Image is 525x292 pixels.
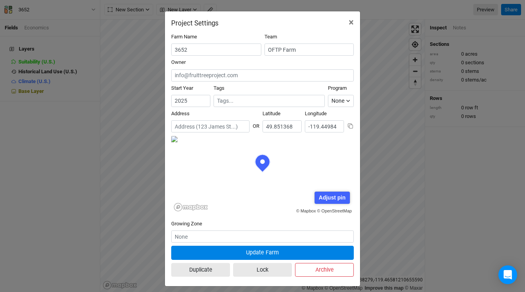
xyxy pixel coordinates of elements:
input: OFTP Farm [264,44,354,56]
input: None [171,230,354,243]
label: Start Year [171,85,193,92]
div: None [331,97,344,105]
button: Duplicate [171,263,230,277]
h2: Project Settings [171,19,219,27]
label: Address [171,110,190,117]
button: None [328,95,354,107]
input: Project/Farm Name [171,44,261,56]
button: Copy [347,123,354,129]
input: Latitude [262,120,302,132]
button: Update Farm [171,246,354,259]
label: Longitude [305,110,327,117]
label: Farm Name [171,33,197,40]
label: Team [264,33,277,40]
input: Address (123 James St...) [171,120,250,132]
div: OR [253,116,259,130]
button: Lock [233,263,292,277]
div: Open Intercom Messenger [498,265,517,284]
input: info@fruittreeproject.com [171,69,354,82]
label: Latitude [262,110,281,117]
div: Adjust pin [315,192,349,204]
input: Start Year [171,95,210,107]
label: Program [328,85,347,92]
label: Tags [214,85,224,92]
input: Tags... [217,97,321,105]
button: Archive [295,263,354,277]
label: Owner [171,59,186,66]
input: Longitude [305,120,344,132]
a: © OpenStreetMap [317,209,352,213]
a: Mapbox logo [174,203,208,212]
a: © Mapbox [296,209,316,213]
button: Close [342,11,360,33]
label: Growing Zone [171,220,202,227]
span: × [349,17,354,28]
